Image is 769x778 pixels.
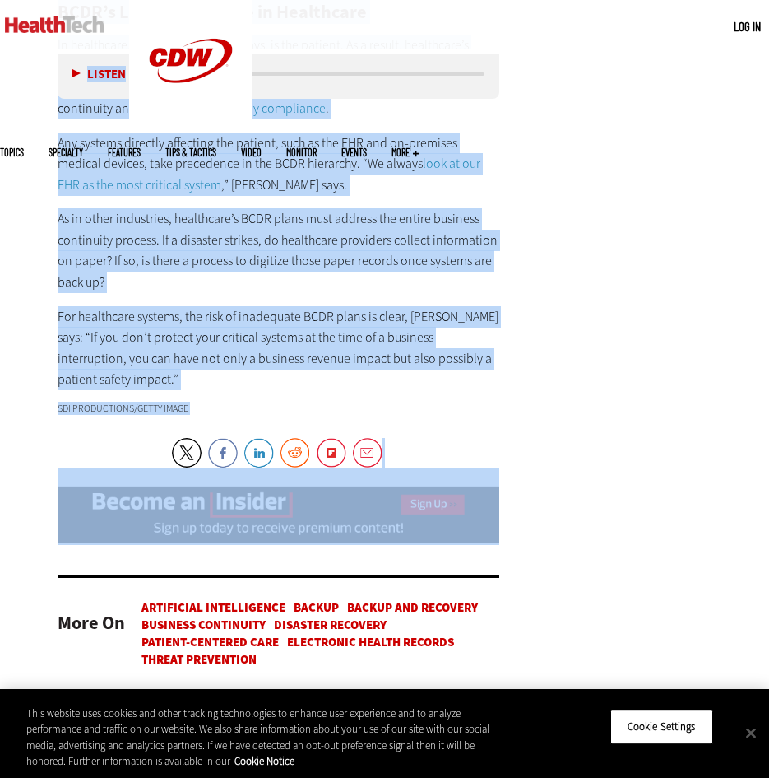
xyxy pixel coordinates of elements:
[58,308,498,389] span: For healthcare systems, the risk of inadequate BCDR plans is clear, [PERSON_NAME] says: “If you d...
[610,710,713,744] button: Cookie Settings
[391,147,419,157] span: More
[734,18,761,35] div: User menu
[733,715,769,751] button: Close
[108,147,141,157] a: Features
[58,403,499,413] div: SDI Productions/Getty Image
[141,634,279,650] a: Patient-Centered Care
[287,634,454,650] a: Electronic Health Records
[5,16,104,33] img: Home
[274,617,387,633] a: Disaster Recovery
[141,617,266,633] a: Business Continuity
[734,19,761,34] a: Log in
[221,176,347,193] span: ,” [PERSON_NAME] says.
[58,155,480,193] a: look at our EHR as the most critical system
[341,147,367,157] a: Events
[286,147,317,157] a: MonITor
[58,210,498,291] span: As in other industries, healthcare’s BCDR plans must address the entire business continuity proce...
[26,706,503,770] div: This website uses cookies and other tracking technologies to enhance user experience and to analy...
[165,147,216,157] a: Tips & Tactics
[234,754,294,768] a: More information about your privacy
[241,147,262,157] a: Video
[141,651,257,668] a: Threat Prevention
[141,599,285,616] a: Artificial Intelligence
[294,599,339,616] a: Backup
[129,109,252,126] a: CDW
[49,147,83,157] span: Specialty
[347,599,478,616] a: Backup and Recovery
